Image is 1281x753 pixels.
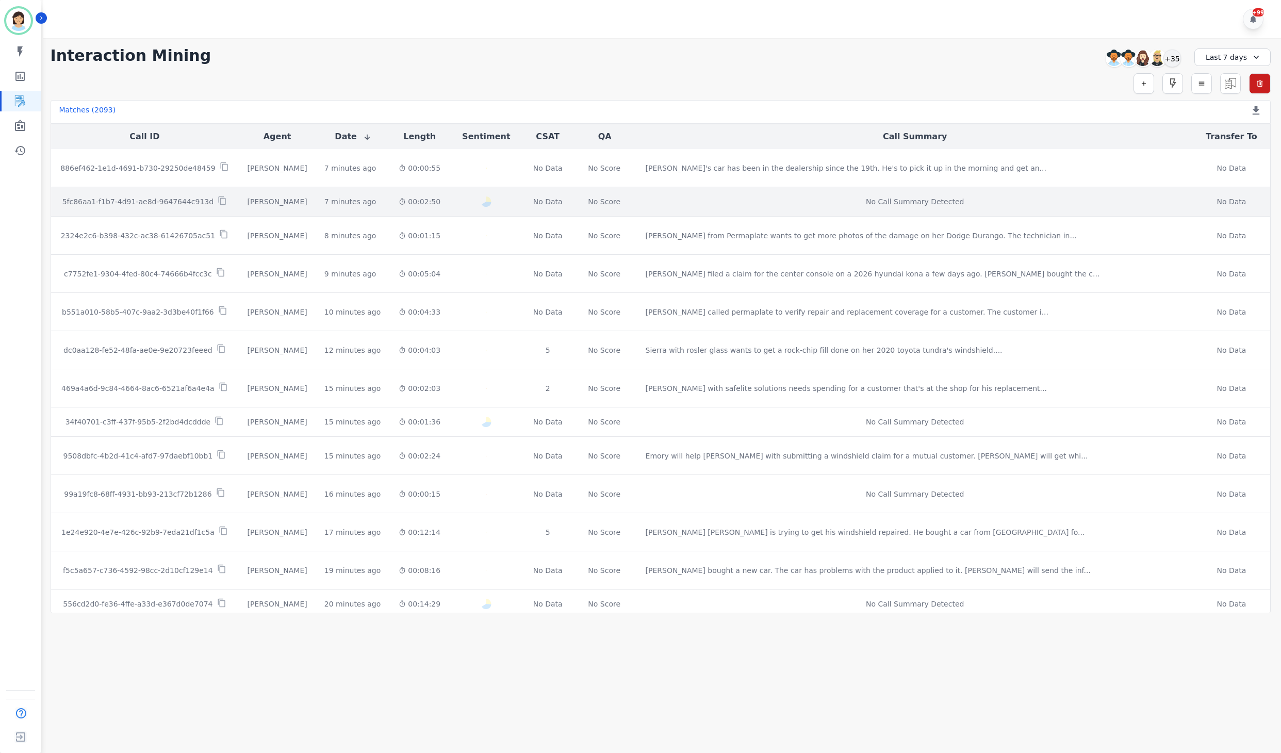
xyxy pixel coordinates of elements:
div: [PERSON_NAME] [247,163,308,173]
div: No Score [588,383,620,394]
div: 15 minutes ago [324,383,381,394]
div: No Data [1201,307,1262,317]
div: [PERSON_NAME] [247,383,308,394]
div: No Data [532,231,564,241]
div: No Score [588,489,620,499]
div: No Call Summary Detected [646,599,1185,609]
button: Length [403,130,436,143]
div: [PERSON_NAME] [247,231,308,241]
div: 17 minutes ago [324,527,381,537]
div: 5 [532,345,564,355]
div: No Score [588,527,620,537]
div: No Data [532,417,564,427]
div: 7 minutes ago [324,197,376,207]
div: 00:01:36 [398,417,441,427]
div: [PERSON_NAME] [PERSON_NAME] is trying to get his windshield repaired. He bought a car from [GEOGR... [646,527,1085,537]
div: +35 [1163,50,1181,67]
button: Call ID [129,130,159,143]
div: No Data [532,307,564,317]
p: 2324e2c6-b398-432c-ac38-61426705ac51 [61,231,215,241]
div: 7 minutes ago [324,163,376,173]
div: [PERSON_NAME] [247,527,308,537]
div: 00:08:16 [398,565,441,576]
p: 556cd2d0-fe36-4ffe-a33d-e367d0de7074 [63,599,212,609]
div: No Data [532,565,564,576]
div: [PERSON_NAME] [247,307,308,317]
p: 99a19fc8-68ff-4931-bb93-213cf72b1286 [64,489,211,499]
div: No Data [1201,599,1262,609]
button: Call Summary [883,130,947,143]
div: No Data [1201,269,1262,279]
button: Agent [264,130,291,143]
div: 00:00:15 [398,489,441,499]
button: Sentiment [462,130,510,143]
div: 20 minutes ago [324,599,381,609]
div: No Data [532,451,564,461]
div: [PERSON_NAME] bought a new car. The car has problems with the product applied to it. [PERSON_NAME... [646,565,1091,576]
p: 886ef462-1e1d-4691-b730-29250de48459 [60,163,215,173]
div: No Score [588,451,620,461]
div: No Data [1201,197,1262,207]
p: b551a010-58b5-407c-9aa2-3d3be40f1f66 [62,307,214,317]
div: No Data [532,197,564,207]
div: No Data [1201,489,1262,499]
div: [PERSON_NAME]'s car has been in the dealership since the 19th. He's to pick it up in the morning ... [646,163,1046,173]
div: 9 minutes ago [324,269,376,279]
div: No Score [588,269,620,279]
div: [PERSON_NAME] [247,197,308,207]
div: Sierra with rosler glass wants to get a rock-chip fill done on her 2020 toyota tundra's windshiel... [646,345,1003,355]
p: f5c5a657-c736-4592-98cc-2d10cf129e14 [63,565,213,576]
div: 00:00:55 [398,163,441,173]
div: [PERSON_NAME] [247,269,308,279]
div: No Data [1201,565,1262,576]
h1: Interaction Mining [51,46,211,65]
div: No Score [588,231,620,241]
div: No Call Summary Detected [646,197,1185,207]
div: No Score [588,345,620,355]
div: 00:02:24 [398,451,441,461]
div: No Data [1201,417,1262,427]
div: No Data [532,599,564,609]
p: dc0aa128-fe52-48fa-ae0e-9e20723feeed [63,345,212,355]
div: 00:04:33 [398,307,441,317]
div: [PERSON_NAME] [247,345,308,355]
div: No Data [1201,345,1262,355]
div: 8 minutes ago [324,231,376,241]
div: No Data [532,489,564,499]
button: CSAT [536,130,560,143]
div: 10 minutes ago [324,307,381,317]
p: 9508dbfc-4b2d-41c4-afd7-97daebf10bb1 [63,451,213,461]
div: No Data [532,269,564,279]
div: 15 minutes ago [324,417,381,427]
div: [PERSON_NAME] called permaplate to verify repair and replacement coverage for a customer. The cus... [646,307,1048,317]
div: Emory will help [PERSON_NAME] with submitting a windshield claim for a mutual customer. [PERSON_N... [646,451,1088,461]
div: Matches ( 2093 ) [59,105,116,119]
div: No Score [588,197,620,207]
div: 00:14:29 [398,599,441,609]
div: No Data [1201,451,1262,461]
div: [PERSON_NAME] [247,489,308,499]
div: [PERSON_NAME] [247,599,308,609]
div: No Call Summary Detected [646,417,1185,427]
p: 5fc86aa1-f1b7-4d91-ae8d-9647644c913d [62,197,214,207]
div: No Data [1201,527,1262,537]
div: No Data [1201,383,1262,394]
div: 00:12:14 [398,527,441,537]
div: 12 minutes ago [324,345,381,355]
div: [PERSON_NAME] with safelite solutions needs spending for a customer that's at the shop for his re... [646,383,1047,394]
div: +99 [1253,8,1264,17]
button: QA [598,130,612,143]
div: No Data [532,163,564,173]
p: 469a4a6d-9c84-4664-8ac6-6521af6a4e4a [61,383,215,394]
div: 2 [532,383,564,394]
img: Bordered avatar [6,8,31,33]
div: No Call Summary Detected [646,489,1185,499]
div: 19 minutes ago [324,565,381,576]
div: [PERSON_NAME] [247,417,308,427]
div: No Score [588,163,620,173]
div: 15 minutes ago [324,451,381,461]
div: 5 [532,527,564,537]
p: 1e24e920-4e7e-426c-92b9-7eda21df1c5a [61,527,215,537]
div: 00:01:15 [398,231,441,241]
div: 16 minutes ago [324,489,381,499]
